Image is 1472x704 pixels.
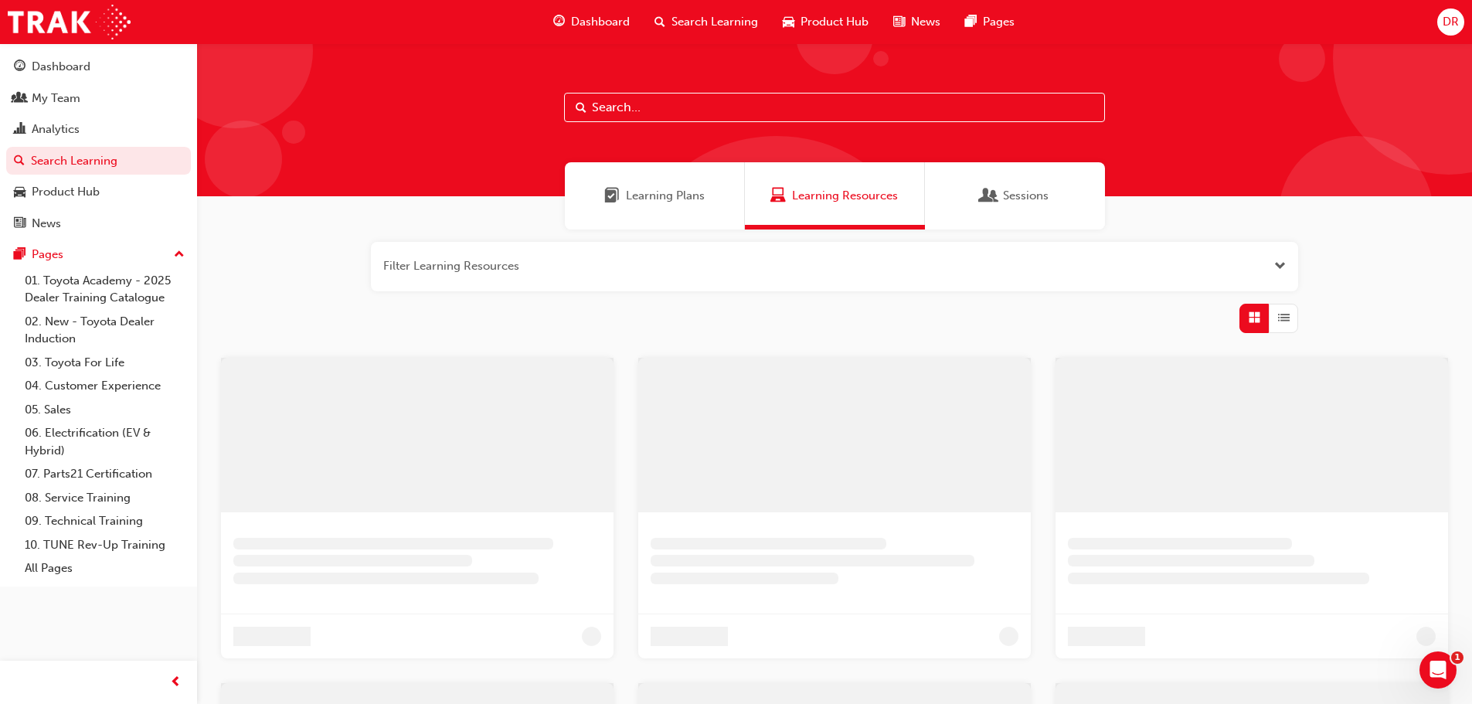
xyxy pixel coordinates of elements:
[19,374,191,398] a: 04. Customer Experience
[14,123,25,137] span: chart-icon
[6,209,191,238] a: News
[32,121,80,138] div: Analytics
[541,6,642,38] a: guage-iconDashboard
[893,12,905,32] span: news-icon
[770,6,881,38] a: car-iconProduct Hub
[654,12,665,32] span: search-icon
[953,6,1027,38] a: pages-iconPages
[14,217,25,231] span: news-icon
[14,185,25,199] span: car-icon
[6,84,191,113] a: My Team
[553,12,565,32] span: guage-icon
[19,269,191,310] a: 01. Toyota Academy - 2025 Dealer Training Catalogue
[1451,651,1464,664] span: 1
[881,6,953,38] a: news-iconNews
[642,6,770,38] a: search-iconSearch Learning
[6,53,191,81] a: Dashboard
[19,533,191,557] a: 10. TUNE Rev-Up Training
[6,147,191,175] a: Search Learning
[19,462,191,486] a: 07. Parts21 Certification
[32,215,61,233] div: News
[983,13,1015,31] span: Pages
[792,187,898,205] span: Learning Resources
[565,162,745,230] a: Learning PlansLearning Plans
[19,556,191,580] a: All Pages
[801,13,869,31] span: Product Hub
[571,13,630,31] span: Dashboard
[32,90,80,107] div: My Team
[19,421,191,462] a: 06. Electrification (EV & Hybrid)
[576,99,586,117] span: Search
[174,245,185,265] span: up-icon
[19,398,191,422] a: 05. Sales
[6,240,191,269] button: Pages
[170,673,182,692] span: prev-icon
[6,178,191,206] a: Product Hub
[6,49,191,240] button: DashboardMy TeamAnalyticsSearch LearningProduct HubNews
[981,187,997,205] span: Sessions
[745,162,925,230] a: Learning ResourcesLearning Resources
[1249,309,1260,327] span: Grid
[14,155,25,168] span: search-icon
[925,162,1105,230] a: SessionsSessions
[1437,9,1464,36] button: DR
[6,115,191,144] a: Analytics
[770,187,786,205] span: Learning Resources
[8,5,131,39] img: Trak
[911,13,940,31] span: News
[32,246,63,264] div: Pages
[671,13,758,31] span: Search Learning
[19,351,191,375] a: 03. Toyota For Life
[14,248,25,262] span: pages-icon
[19,486,191,510] a: 08. Service Training
[19,310,191,351] a: 02. New - Toyota Dealer Induction
[1274,257,1286,275] button: Open the filter
[626,187,705,205] span: Learning Plans
[1419,651,1457,689] iframe: Intercom live chat
[564,93,1105,122] input: Search...
[19,509,191,533] a: 09. Technical Training
[14,60,25,74] span: guage-icon
[1003,187,1049,205] span: Sessions
[32,58,90,76] div: Dashboard
[14,92,25,106] span: people-icon
[965,12,977,32] span: pages-icon
[783,12,794,32] span: car-icon
[1278,309,1290,327] span: List
[1443,13,1459,31] span: DR
[32,183,100,201] div: Product Hub
[604,187,620,205] span: Learning Plans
